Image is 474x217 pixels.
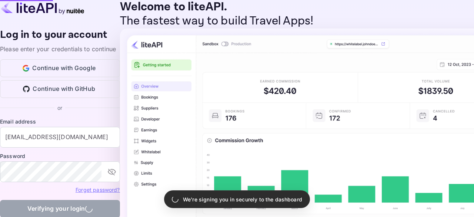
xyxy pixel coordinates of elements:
[76,187,120,193] a: Forget password?
[183,195,302,203] p: We're signing you in securely to the dashboard
[76,186,120,193] a: Forget password?
[57,104,62,112] p: or
[104,164,119,179] button: toggle password visibility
